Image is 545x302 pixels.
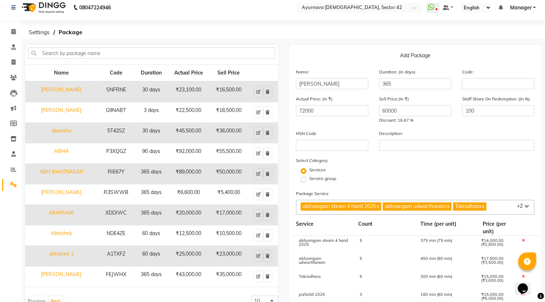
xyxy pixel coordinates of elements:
[168,143,210,164] td: ₹92,000.00
[135,81,168,102] td: 30 days
[476,257,517,269] div: ₹17,500.00 (₹3,500.00)
[168,225,210,246] td: ₹12,500.00
[97,143,135,164] td: P3XQGZ
[303,203,376,209] span: abhyangam steam 4 hand 2025
[360,292,362,297] span: 3
[97,225,135,246] td: NDE4ZE
[25,65,97,82] th: Name
[360,256,362,261] span: 5
[299,238,348,247] span: abhyangam steam 4 hand 2025
[25,225,97,246] td: Abhishek
[296,96,333,102] label: Actual Price: (In ₹)
[296,52,534,62] p: Add Package
[210,184,248,205] td: ₹5,400.00
[28,48,275,59] input: Search by package name
[168,65,210,82] th: Actual Price
[210,65,248,82] th: Sell Price
[97,266,135,287] td: FEJWHX
[296,130,316,137] label: HSN Code
[415,220,477,235] div: Time (per unit)
[379,130,403,137] label: Description:
[360,274,362,279] span: 5
[476,275,517,287] div: ₹15,000.00 (₹3,000.00)
[25,164,97,184] td: ABH BHATNAGAR
[168,81,210,102] td: ₹23,100.00
[376,203,379,209] a: x
[210,81,248,102] td: ₹16,500.00
[415,257,476,269] div: 450 min (90 min)
[25,26,53,39] span: Settings
[210,205,248,225] td: ₹17,000.00
[168,246,210,266] td: ₹25,000.00
[135,123,168,143] td: 30 days
[135,205,168,225] td: 365 days
[168,123,210,143] td: ₹45,500.00
[415,275,476,287] div: 300 min (60 min)
[25,246,97,266] td: abhishek 2
[25,123,97,143] td: abeesha
[97,65,135,82] th: Code
[379,118,413,123] span: Discount: 16.67 %
[299,292,325,297] span: pizhichil 2025
[353,220,415,235] div: Count
[379,69,415,75] label: Duration: (in days)
[55,26,86,39] span: Package
[290,220,353,235] div: Service
[97,102,135,123] td: G9NABT
[515,273,538,295] iframe: chat widget
[210,164,248,184] td: ₹50,000.00
[476,239,517,251] div: ₹14,000.00 (₹2,800.00)
[168,266,210,287] td: ₹43,000.00
[385,203,446,209] span: abhyangam udwarthanam
[510,4,531,12] span: Manager
[135,246,168,266] td: 60 days
[97,205,135,225] td: XDDIWC
[210,266,248,287] td: ₹35,000.00
[135,65,168,82] th: Duration
[446,203,449,209] a: x
[97,184,135,205] td: R3SWWB
[455,203,481,209] span: Takradhara
[168,184,210,205] td: ₹6,600.00
[309,175,336,182] label: Service group
[296,69,309,75] label: Name:
[97,123,135,143] td: 5T42SZ
[299,256,325,265] span: abhyangam udwarthanam
[135,225,168,246] td: 60 days
[25,266,97,287] td: [PERSON_NAME]
[210,246,248,266] td: ₹23,000.00
[299,274,321,279] span: Takradhara
[210,225,248,246] td: ₹10,500.00
[135,184,168,205] td: 365 days
[309,167,326,173] label: Services
[97,246,135,266] td: A1TXFZ
[25,81,97,102] td: [PERSON_NAME]
[25,205,97,225] td: ABHIRAMI
[379,96,409,102] label: Sell Price:(In ₹)
[168,102,210,123] td: ₹22,500.00
[168,164,210,184] td: ₹89,000.00
[210,123,248,143] td: ₹36,000.00
[135,102,168,123] td: 3 days
[97,81,135,102] td: SNFRNE
[462,96,530,102] label: Staff Share On Redemption :(In %)
[168,205,210,225] td: ₹20,000.00
[25,143,97,164] td: ABHA
[135,143,168,164] td: 90 days
[25,102,97,123] td: [PERSON_NAME]
[135,164,168,184] td: 365 days
[517,203,528,209] span: +2
[415,239,476,251] div: 375 min (75 min)
[210,102,248,123] td: ₹16,500.00
[477,220,519,235] div: Price (per unit)
[481,203,484,209] a: x
[25,184,97,205] td: [PERSON_NAME]
[360,238,362,243] span: 5
[210,143,248,164] td: ₹55,500.00
[296,157,328,164] label: Select Category:
[97,164,135,184] td: RIE67Y
[296,190,329,197] label: Package Service
[135,266,168,287] td: 365 days
[462,69,473,75] label: Code:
